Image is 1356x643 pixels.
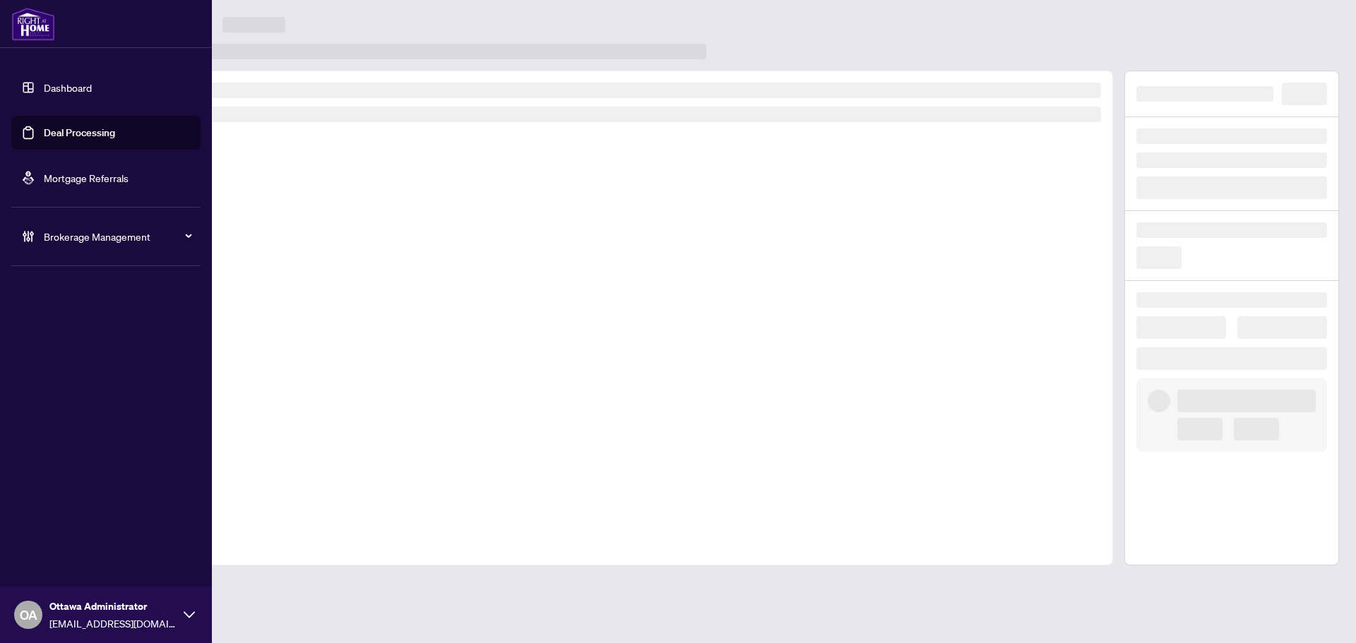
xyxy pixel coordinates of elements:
button: Open asap [1299,594,1342,636]
span: [EMAIL_ADDRESS][DOMAIN_NAME] [49,615,177,631]
span: OA [20,605,37,625]
span: Brokerage Management [44,229,191,244]
a: Mortgage Referrals [44,172,129,184]
a: Dashboard [44,81,92,94]
img: logo [11,7,55,41]
span: Ottawa Administrator [49,599,177,614]
a: Deal Processing [44,126,115,139]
